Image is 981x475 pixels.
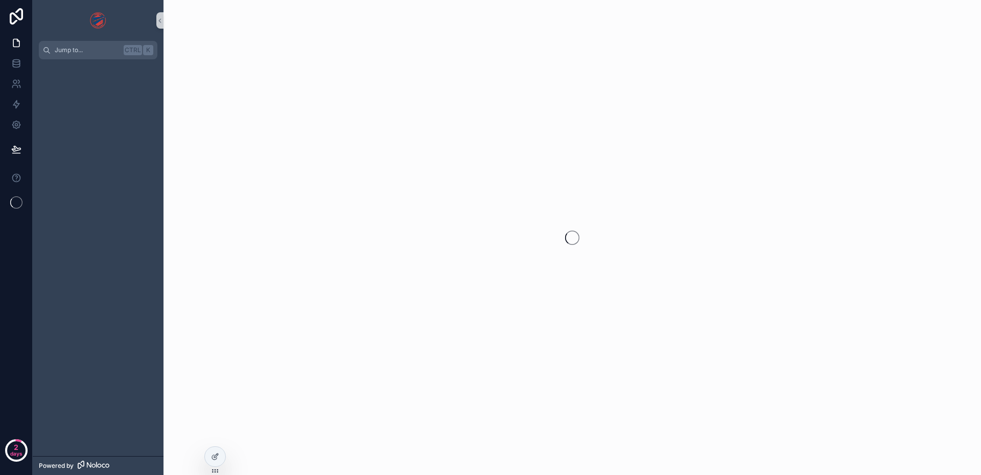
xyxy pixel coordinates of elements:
p: days [10,446,22,461]
button: Jump to...CtrlK [39,41,157,59]
div: scrollable content [33,59,163,78]
span: Jump to... [55,46,120,54]
span: Powered by [39,462,74,470]
img: App logo [90,12,107,29]
span: K [144,46,152,54]
p: 2 [14,442,18,453]
span: Ctrl [124,45,142,55]
a: Powered by [33,456,163,475]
